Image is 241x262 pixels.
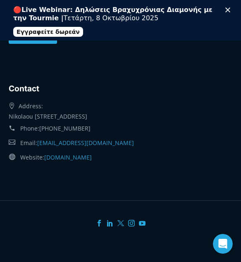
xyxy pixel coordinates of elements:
[96,220,103,226] a: Facebook
[107,220,113,226] a: LinkedIn
[44,153,92,161] a: [DOMAIN_NAME]
[9,99,232,121] div: Address: Nikolaou [STREET_ADDRESS]
[9,136,232,150] div: Email:
[9,150,232,164] div: Website:
[225,7,234,12] div: Κλείσιμο
[13,6,212,22] b: Live Webinar: Δηλώσεις Βραχυχρόνιας Διαμονής με την Tourmie |
[213,234,233,254] iframe: Intercom live chat
[9,83,232,95] h3: Contact
[117,220,124,226] a: Twitter
[13,27,83,37] a: Εγγραφείτε δωρεάν
[128,220,135,226] a: Instagram
[9,121,232,136] div: Phone:
[139,220,146,226] a: YouTube
[37,139,134,147] a: [EMAIL_ADDRESS][DOMAIN_NAME]
[39,124,91,132] a: [PHONE_NUMBER]
[13,6,215,22] div: 🔴 Τετάρτη, 8 Οκτωβρίου 2025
